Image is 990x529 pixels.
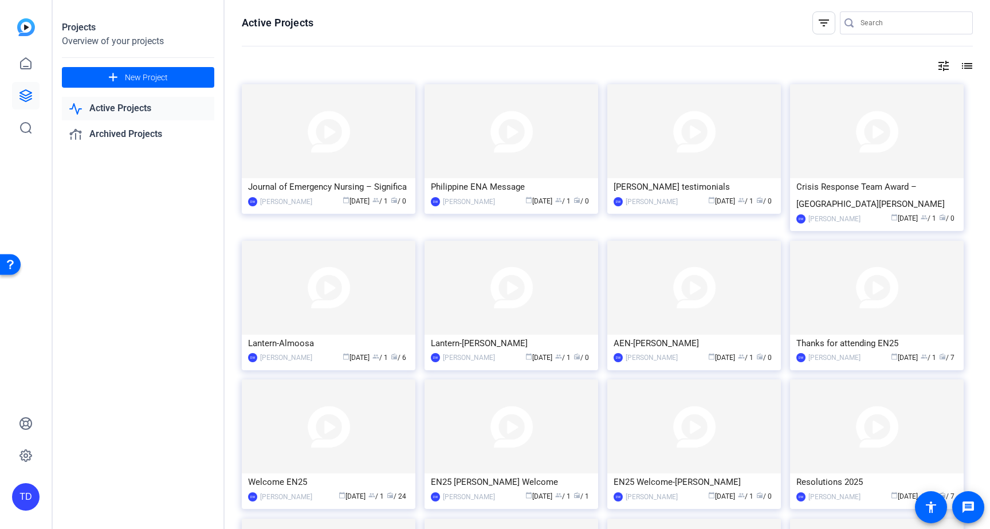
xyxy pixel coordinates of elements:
span: group [921,353,928,360]
span: / 0 [939,214,954,222]
div: [PERSON_NAME] [443,352,495,363]
mat-icon: tune [937,59,950,73]
span: calendar_today [708,197,715,203]
span: calendar_today [525,353,532,360]
span: / 0 [391,197,406,205]
div: DW [614,353,623,362]
img: blue-gradient.svg [17,18,35,36]
span: radio [939,353,946,360]
span: radio [391,353,398,360]
a: Active Projects [62,97,214,120]
span: group [555,353,562,360]
span: New Project [125,72,168,84]
span: / 1 [738,354,753,362]
span: radio [756,197,763,203]
span: radio [573,353,580,360]
h1: Active Projects [242,16,313,30]
div: EN25 [PERSON_NAME] Welcome [431,473,592,491]
span: calendar_today [525,492,532,499]
span: radio [573,492,580,499]
span: calendar_today [708,492,715,499]
div: DW [248,353,257,362]
div: Overview of your projects [62,34,214,48]
div: AEN-[PERSON_NAME] [614,335,775,352]
span: group [738,197,745,203]
div: Welcome EN25 [248,473,409,491]
span: / 1 [372,197,388,205]
div: DW [614,492,623,501]
span: [DATE] [891,214,918,222]
mat-icon: accessibility [924,500,938,514]
div: Philippine ENA Message [431,178,592,195]
div: Journal of Emergency Nursing – Significa [248,178,409,195]
span: / 6 [391,354,406,362]
span: radio [756,492,763,499]
div: DW [431,197,440,206]
span: / 1 [921,354,936,362]
div: [PERSON_NAME] [443,491,495,503]
span: / 1 [368,492,384,500]
span: [DATE] [891,492,918,500]
span: calendar_today [891,353,898,360]
span: / 0 [756,354,772,362]
div: [PERSON_NAME] testimonials [614,178,775,195]
span: / 1 [372,354,388,362]
span: / 0 [756,197,772,205]
span: / 0 [573,354,589,362]
span: [DATE] [891,354,918,362]
div: DW [796,214,806,224]
span: [DATE] [708,197,735,205]
div: [PERSON_NAME] [443,196,495,207]
div: [PERSON_NAME] [626,352,678,363]
span: / 0 [756,492,772,500]
span: [DATE] [708,354,735,362]
span: group [368,492,375,499]
span: calendar_today [343,197,349,203]
span: [DATE] [708,492,735,500]
span: group [738,492,745,499]
span: [DATE] [339,492,366,500]
div: [PERSON_NAME] [808,491,861,503]
span: group [372,353,379,360]
div: Thanks for attending EN25 [796,335,957,352]
div: DW [614,197,623,206]
span: calendar_today [891,492,898,499]
div: Resolutions 2025 [796,473,957,491]
span: [DATE] [525,492,552,500]
span: [DATE] [343,197,370,205]
span: group [555,197,562,203]
span: radio [756,353,763,360]
div: DW [796,353,806,362]
div: DW [431,353,440,362]
span: / 7 [939,354,954,362]
span: / 1 [555,492,571,500]
div: Crisis Response Team Award – [GEOGRAPHIC_DATA][PERSON_NAME] [796,178,957,213]
mat-icon: add [106,70,120,85]
div: [PERSON_NAME] [808,352,861,363]
div: DW [431,492,440,501]
span: [DATE] [343,354,370,362]
span: calendar_today [708,353,715,360]
span: calendar_today [343,353,349,360]
span: / 1 [921,214,936,222]
mat-icon: message [961,500,975,514]
div: [PERSON_NAME] [260,491,312,503]
span: / 1 [573,492,589,500]
div: TD [12,483,40,511]
div: Projects [62,21,214,34]
span: radio [573,197,580,203]
button: New Project [62,67,214,88]
span: [DATE] [525,354,552,362]
div: EN25 Welcome-[PERSON_NAME] [614,473,775,491]
div: [PERSON_NAME] [808,213,861,225]
div: [PERSON_NAME] [626,491,678,503]
span: / 24 [387,492,406,500]
div: [PERSON_NAME] [626,196,678,207]
div: DW [248,492,257,501]
div: DW [248,197,257,206]
input: Search [861,16,964,30]
span: group [372,197,379,203]
span: group [921,214,928,221]
div: Lantern-[PERSON_NAME] [431,335,592,352]
span: group [555,492,562,499]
